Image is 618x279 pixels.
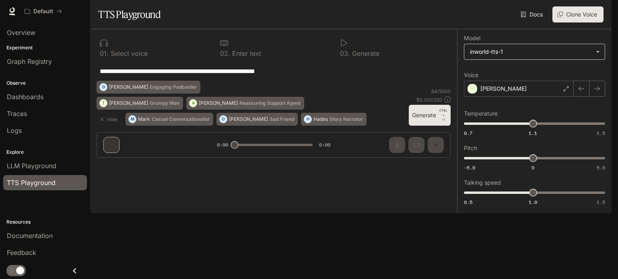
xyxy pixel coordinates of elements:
p: Story Narrator [330,117,363,122]
p: [PERSON_NAME] [109,85,148,90]
p: Pitch [464,145,477,151]
p: Casual Conversationalist [152,117,210,122]
p: $ 0.000320 [416,96,443,103]
p: Grumpy Man [150,101,179,106]
span: -5.0 [464,164,475,171]
a: Docs [519,6,546,22]
div: inworld-tts-1 [464,44,605,59]
p: Sad Friend [270,117,294,122]
h1: TTS Playground [98,6,161,22]
span: 1.5 [597,199,605,206]
p: Select voice [109,50,148,57]
button: A[PERSON_NAME]Reassuring Support Agent [186,97,304,110]
p: 0 1 . [100,50,109,57]
p: Voice [464,72,478,78]
div: T [100,97,107,110]
span: 1.1 [529,130,537,136]
p: 64 / 1000 [431,88,451,95]
p: [PERSON_NAME] [199,101,238,106]
button: HHadesStory Narrator [301,113,367,126]
div: H [304,113,311,126]
p: Hades [313,117,328,122]
span: 1.0 [529,199,537,206]
p: ⏎ [439,108,447,122]
button: GenerateCTRL +⏎ [409,105,451,126]
p: Talking speed [464,180,501,185]
div: D [100,81,107,94]
span: 5.0 [597,164,605,171]
p: Enter text [230,50,261,57]
p: Model [464,35,480,41]
button: T[PERSON_NAME]Grumpy Man [97,97,183,110]
p: Temperature [464,111,498,116]
p: Generate [350,50,379,57]
p: Reassuring Support Agent [239,101,301,106]
button: Clone Voice [552,6,604,22]
button: All workspaces [21,3,66,19]
p: 0 2 . [220,50,230,57]
div: inworld-tts-1 [470,48,592,56]
p: Default [33,8,53,15]
p: Engaging Podcaster [150,85,197,90]
div: O [220,113,227,126]
div: A [190,97,197,110]
span: 1.5 [597,130,605,136]
p: [PERSON_NAME] [480,85,527,93]
div: M [129,113,136,126]
button: D[PERSON_NAME]Engaging Podcaster [97,81,200,94]
button: MMarkCasual Conversationalist [126,113,213,126]
p: Mark [138,117,150,122]
span: 0 [531,164,534,171]
p: CTRL + [439,108,447,118]
button: Hide [97,113,122,126]
span: 0.7 [464,130,472,136]
p: [PERSON_NAME] [109,101,148,106]
button: O[PERSON_NAME]Sad Friend [216,113,298,126]
p: 0 3 . [340,50,350,57]
p: [PERSON_NAME] [229,117,268,122]
span: 0.5 [464,199,472,206]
